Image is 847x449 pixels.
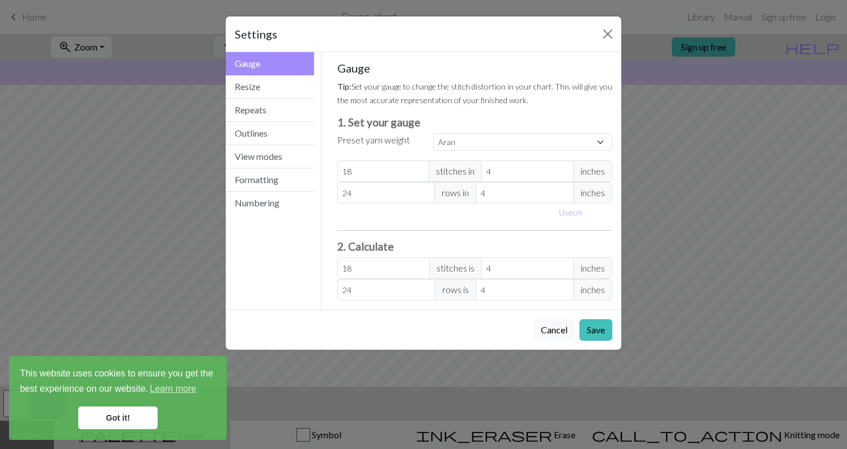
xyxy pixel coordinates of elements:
h5: Settings [235,26,277,43]
a: dismiss cookie message [78,406,158,429]
span: inches [573,279,612,300]
h3: 1. Set your gauge [337,116,613,129]
div: cookieconsent [9,356,227,440]
button: View modes [226,145,314,168]
span: stitches in [429,160,482,182]
span: inches [573,257,612,279]
label: Preset yarn weight [337,133,410,147]
button: Close [599,25,617,43]
a: learn more about cookies [148,380,198,397]
button: Cancel [533,319,575,341]
span: inches [573,160,612,182]
button: Save [579,319,612,341]
h5: Gauge [337,61,613,75]
span: inches [573,182,612,204]
span: This website uses cookies to ensure you get the best experience on our website. [20,367,216,397]
button: Formatting [226,168,314,192]
span: rows in [434,182,476,204]
button: Gauge [226,52,314,75]
strong: Tip: [337,82,351,91]
span: rows is [435,279,476,300]
h3: 2. Calculate [337,240,613,253]
small: Set your gauge to change the stitch distortion in your chart. This will give you the most accurat... [337,82,612,105]
span: stitches is [429,257,482,279]
button: Numbering [226,192,314,214]
button: Outlines [226,122,314,145]
button: Repeats [226,99,314,122]
button: Resize [226,75,314,99]
button: Usecm [554,204,587,221]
